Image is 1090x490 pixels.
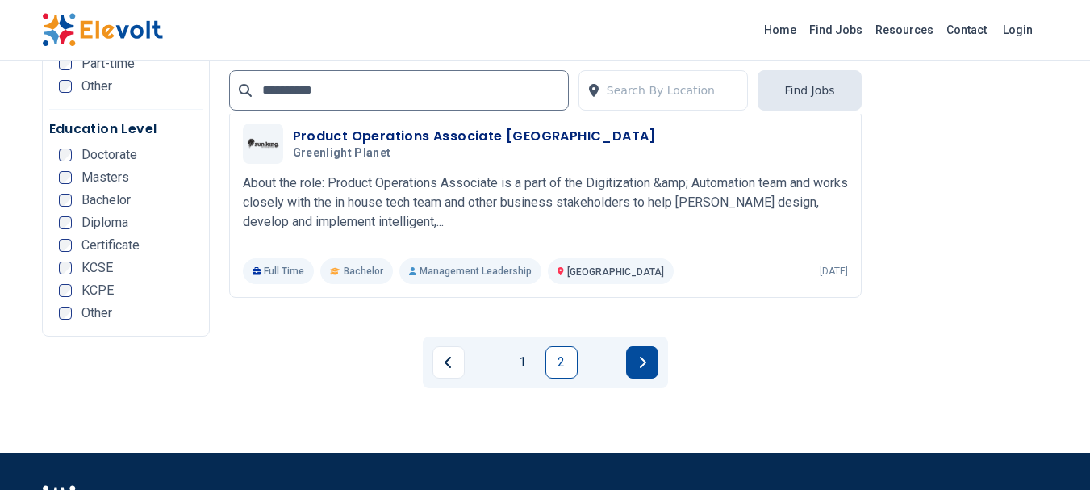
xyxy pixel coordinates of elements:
p: [DATE] [820,265,848,278]
input: Part-time [59,57,72,70]
a: Page 2 is your current page [545,346,578,379]
span: Doctorate [81,149,137,161]
input: KCSE [59,262,72,274]
img: Elevolt [42,13,163,47]
a: Next page [626,346,658,379]
input: Diploma [59,216,72,229]
p: Full Time [243,258,315,284]
span: Greenlight Planet [293,146,391,161]
span: Part-time [81,57,135,70]
a: Find Jobs [803,17,869,43]
input: Masters [59,171,72,184]
input: Certificate [59,239,72,252]
input: Other [59,307,72,320]
span: [GEOGRAPHIC_DATA] [567,266,664,278]
a: Home [758,17,803,43]
a: Contact [940,17,993,43]
p: About the role: Product Operations Associate is a part of the Digitization &amp; Automation team ... [243,174,848,232]
span: KCSE [81,262,113,274]
span: Bachelor [344,265,383,278]
a: Resources [869,17,940,43]
span: Diploma [81,216,128,229]
span: Bachelor [81,194,131,207]
p: Management Leadership [399,258,541,284]
span: Certificate [81,239,140,252]
input: Bachelor [59,194,72,207]
ul: Pagination [432,346,658,379]
input: Doctorate [59,149,72,161]
button: Find Jobs [758,70,861,111]
iframe: Chat Widget [1009,413,1090,490]
a: Page 1 [507,346,539,379]
h3: Product Operations Associate [GEOGRAPHIC_DATA] [293,127,656,146]
span: KCPE [81,284,114,297]
a: Previous page [432,346,465,379]
input: KCPE [59,284,72,297]
h5: Education Level [49,119,203,139]
span: Other [81,80,112,93]
a: Login [993,14,1042,46]
img: Greenlight Planet [247,138,279,149]
span: Other [81,307,112,320]
input: Other [59,80,72,93]
a: Greenlight PlanetProduct Operations Associate [GEOGRAPHIC_DATA]Greenlight PlanetAbout the role: P... [243,124,848,284]
span: Masters [81,171,129,184]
